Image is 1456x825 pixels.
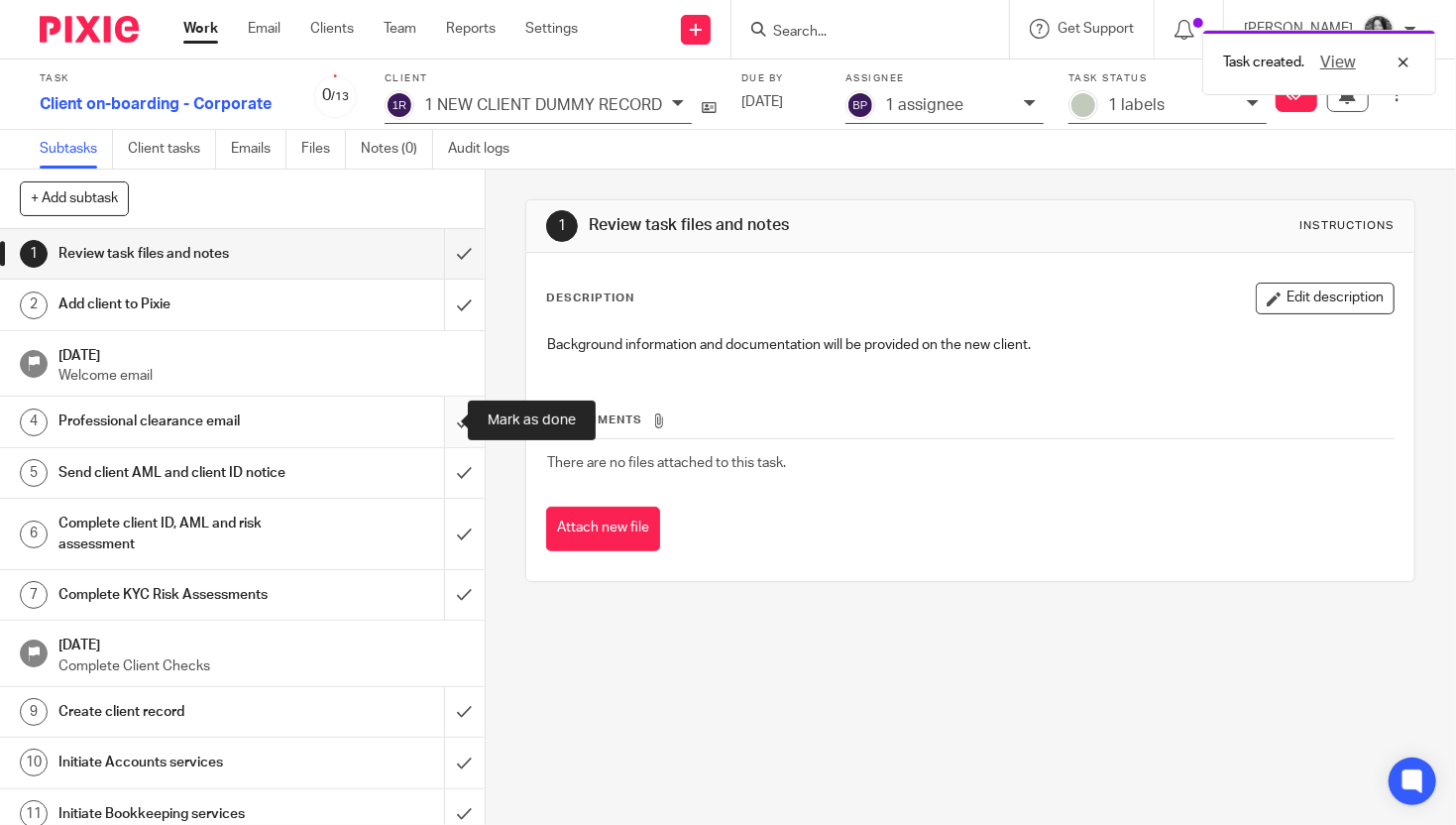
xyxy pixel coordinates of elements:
[301,130,346,169] a: Files
[58,290,302,319] h1: Add client to Pixie
[361,130,433,169] a: Notes (0)
[20,181,129,215] button: + Add subtask
[20,292,48,319] div: 2
[547,456,786,470] span: There are no files attached to this task.
[525,19,578,39] a: Settings
[1223,53,1304,72] p: Task created.
[40,130,113,169] a: Subtasks
[1108,96,1165,114] p: 1 labels
[58,697,302,727] h1: Create client record
[546,291,634,306] p: Description
[546,210,578,242] div: 1
[231,130,286,169] a: Emails
[885,96,963,114] p: 1 assignee
[58,366,465,386] p: Welcome email
[312,84,360,107] div: 0
[58,580,302,610] h1: Complete KYC Risk Assessments
[1256,283,1395,314] button: Edit description
[385,72,717,85] label: Client
[547,335,1394,355] p: Background information and documentation will be provided on the new client.
[40,72,287,85] label: Task
[20,240,48,268] div: 1
[20,749,48,776] div: 10
[20,698,48,726] div: 9
[1299,218,1395,234] div: Instructions
[58,239,302,269] h1: Review task files and notes
[58,341,465,366] h1: [DATE]
[547,414,642,425] span: Attachments
[248,19,280,39] a: Email
[58,656,465,676] p: Complete Client Checks
[1363,14,1395,46] img: brodie%203%20small.jpg
[58,748,302,777] h1: Initiate Accounts services
[1314,51,1362,74] button: View
[448,130,524,169] a: Audit logs
[332,91,350,102] small: /13
[58,458,302,488] h1: Send client AML and client ID notice
[128,130,216,169] a: Client tasks
[20,521,48,548] div: 6
[845,90,875,120] img: svg%3E
[589,215,1013,236] h1: Review task files and notes
[58,407,302,436] h1: Professional clearance email
[741,95,783,109] span: [DATE]
[40,16,139,43] img: Pixie
[20,459,48,487] div: 5
[385,90,414,120] img: svg%3E
[20,409,48,436] div: 4
[310,19,354,39] a: Clients
[58,631,465,655] h1: [DATE]
[446,19,496,39] a: Reports
[183,19,218,39] a: Work
[424,96,662,114] p: 1 NEW CLIENT DUMMY RECORD
[58,509,302,559] h1: Complete client ID, AML and risk assessment
[20,581,48,609] div: 7
[384,19,416,39] a: Team
[546,507,660,551] button: Attach new file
